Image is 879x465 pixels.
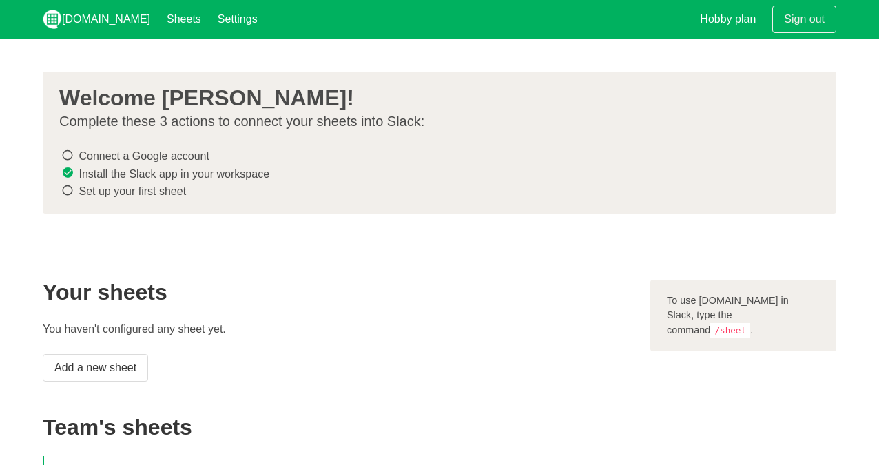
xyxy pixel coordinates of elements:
[79,150,209,162] a: Connect a Google account
[43,415,634,440] h2: Team's sheets
[43,321,634,338] p: You haven't configured any sheet yet.
[59,113,809,130] p: Complete these 3 actions to connect your sheets into Slack:
[79,185,186,197] a: Set up your first sheet
[772,6,836,33] a: Sign out
[710,323,750,338] code: /sheet
[79,167,269,179] s: Install the Slack app in your workspace
[43,354,148,382] a: Add a new sheet
[43,10,62,29] img: logo_v2_white.png
[650,280,836,352] div: To use [DOMAIN_NAME] in Slack, type the command .
[43,280,634,304] h2: Your sheets
[59,85,809,110] h3: Welcome [PERSON_NAME]!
